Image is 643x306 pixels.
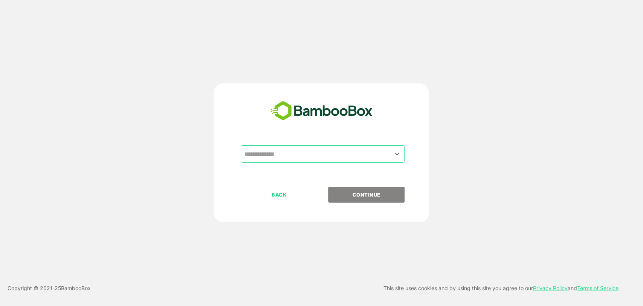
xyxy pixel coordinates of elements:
[533,285,568,291] a: Privacy Policy
[392,149,402,159] button: Open
[329,191,404,199] p: CONTINUE
[266,98,377,123] img: bamboobox
[241,191,317,199] p: BACK
[383,284,619,293] p: This site uses cookies and by using this site you agree to our and
[328,187,405,203] button: CONTINUE
[577,285,619,291] a: Terms of Service
[241,187,317,203] button: BACK
[8,284,91,293] p: Copyright © 2021- 25 BambooBox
